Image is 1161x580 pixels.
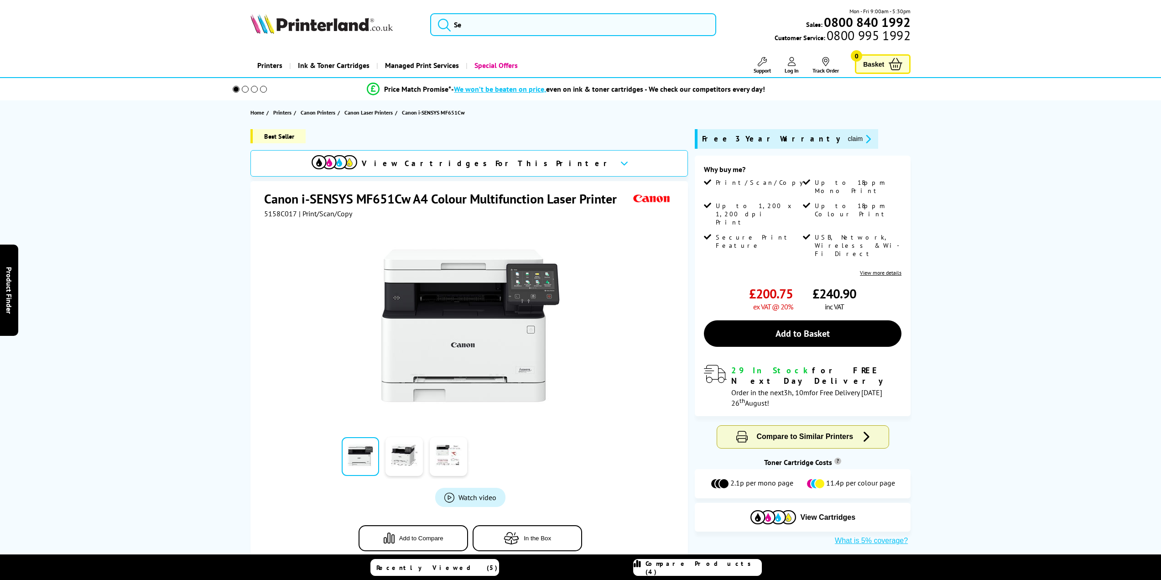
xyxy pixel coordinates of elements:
b: 0800 840 1992 [824,14,911,31]
span: Compare to Similar Printers [757,433,854,440]
span: Basket [863,58,884,70]
span: Mon - Fri 9:00am - 5:30pm [849,7,911,16]
a: Add to Basket [704,320,901,347]
sup: th [739,397,745,405]
a: Track Order [812,57,839,74]
span: Print/Scan/Copy [716,178,810,187]
span: We won’t be beaten on price, [454,84,546,94]
span: Watch video [458,493,496,502]
span: Canon i-SENSYS MF651Cw [402,109,465,116]
a: Printerland Logo [250,14,419,36]
span: £240.90 [812,285,856,302]
span: View Cartridges For This Printer [362,158,613,168]
button: Add to Compare [359,525,468,551]
button: Compare to Similar Printers [717,426,889,448]
a: View more details [860,269,901,276]
span: ex VAT @ 20% [753,302,793,311]
span: Customer Service: [775,31,911,42]
a: Managed Print Services [376,54,466,77]
span: Canon Printers [301,108,335,117]
span: 3h, 10m [784,388,809,397]
span: Compare Products (4) [646,559,761,576]
span: Product Finder [5,266,14,314]
span: 0 [851,50,862,62]
button: View Cartridges [702,510,904,525]
img: Canon i-SENSYS MF651Cw [381,236,560,415]
div: Why buy me? [704,165,901,178]
a: Canon Laser Printers [344,108,395,117]
span: Up to 18ppm Colour Print [815,202,900,218]
li: modal_Promise [220,81,912,97]
button: In the Box [473,525,582,551]
span: Up to 18ppm Mono Print [815,178,900,195]
span: 11.4p per colour page [826,478,895,489]
span: Free 3 Year Warranty [702,134,840,144]
span: Sales: [806,20,823,29]
div: modal_delivery [704,365,901,407]
a: Product_All_Videos [435,488,505,507]
a: Printers [273,108,294,117]
a: Log In [785,57,799,74]
a: Home [250,108,266,117]
a: 0800 840 1992 [823,18,911,26]
h1: Canon i-SENSYS MF651Cw A4 Colour Multifunction Laser Printer [264,190,626,207]
a: Basket 0 [855,54,911,74]
span: inc VAT [825,302,844,311]
div: Toner Cartridge Costs [695,458,911,467]
span: Recently Viewed (5) [376,564,498,572]
div: for FREE Next Day Delivery [731,365,901,386]
sup: Cost per page [834,458,841,465]
a: Printers [250,54,289,77]
img: Canon [631,190,673,207]
a: Support [754,57,771,74]
button: promo-description [845,134,874,144]
button: What is 5% coverage? [832,536,911,545]
a: Compare Products (4) [633,559,762,576]
span: 5158C017 [264,209,297,218]
span: Log In [785,67,799,74]
div: - even on ink & toner cartridges - We check our competitors every day! [451,84,765,94]
span: Ink & Toner Cartridges [298,54,370,77]
span: In the Box [524,535,551,542]
span: Home [250,108,264,117]
span: Up to 1,200 x 1,200 dpi Print [716,202,801,226]
img: Cartridges [750,510,796,524]
span: Order in the next for Free Delivery [DATE] 26 August! [731,388,882,408]
span: Printers [273,108,292,117]
input: Se [430,13,717,36]
span: Secure Print Feature [716,233,801,250]
span: Add to Compare [399,535,443,542]
img: cmyk-icon.svg [312,155,357,169]
span: 2.1p per mono page [730,478,793,489]
img: Printerland Logo [250,14,393,34]
span: USB, Network, Wireless & Wi-Fi Direct [815,233,900,258]
a: Special Offers [466,54,525,77]
span: 29 In Stock [731,365,812,376]
span: Best Seller [250,129,306,143]
span: Price Match Promise* [384,84,451,94]
span: Support [754,67,771,74]
span: View Cartridges [801,513,856,522]
span: 0800 995 1992 [825,31,911,40]
span: Canon Laser Printers [344,108,393,117]
span: £200.75 [749,285,793,302]
a: Ink & Toner Cartridges [289,54,376,77]
span: | Print/Scan/Copy [299,209,352,218]
a: Canon Printers [301,108,338,117]
a: Recently Viewed (5) [370,559,499,576]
